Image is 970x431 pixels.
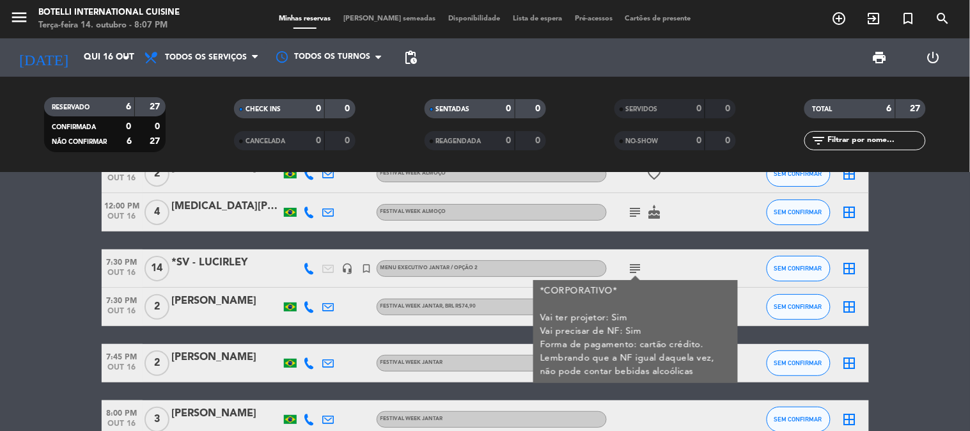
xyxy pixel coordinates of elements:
i: subject [628,261,643,276]
strong: 27 [150,102,162,111]
button: menu [10,8,29,31]
span: TOTAL [812,106,832,113]
i: exit_to_app [866,11,882,26]
span: print [872,50,888,65]
strong: 0 [725,136,733,145]
div: [PERSON_NAME] [172,349,281,366]
i: border_all [842,412,857,427]
span: 14 [145,256,169,281]
span: SEM CONFIRMAR [774,416,822,423]
i: favorite_border [647,166,662,182]
div: [MEDICAL_DATA][PERSON_NAME] [172,198,281,215]
span: SEM CONFIRMAR [774,208,822,215]
span: SERVIDOS [626,106,658,113]
span: Todos os serviços [165,53,247,62]
span: Pré-acessos [568,15,619,22]
span: [PERSON_NAME] semeadas [337,15,442,22]
span: SENTADAS [436,106,470,113]
span: SEM CONFIRMAR [774,170,822,177]
strong: 0 [316,104,321,113]
div: Terça-feira 14. outubro - 8:07 PM [38,19,180,32]
span: NO-SHOW [626,138,659,145]
strong: 6 [127,137,132,146]
span: FESTIVAL WEEK ALMOÇO [380,209,446,214]
strong: 0 [725,104,733,113]
span: FESTIVAL WEEK JANTAR [380,416,443,421]
span: 7:45 PM [102,349,143,363]
div: [PERSON_NAME] [172,405,281,422]
span: RESERVADO [52,104,90,111]
strong: 27 [150,137,162,146]
i: cake [647,205,662,220]
i: turned_in_not [361,263,373,274]
i: add_circle_outline [832,11,847,26]
span: pending_actions [403,50,418,65]
span: REAGENDADA [436,138,481,145]
i: border_all [842,166,857,182]
span: FESTIVAL WEEK JANTAR [380,360,443,365]
i: [DATE] [10,43,77,72]
strong: 6 [126,102,131,111]
span: out 16 [102,269,143,283]
i: border_all [842,261,857,276]
i: menu [10,8,29,27]
span: out 16 [102,174,143,189]
strong: 0 [506,136,512,145]
span: CANCELADA [246,138,285,145]
strong: 0 [535,104,543,113]
strong: 0 [316,136,321,145]
strong: 0 [696,136,701,145]
div: *CORPORATIVO* Vai ter projetor: Sim Vai precisar de NF: Sim Forma de pagamento: cartão crédito. L... [540,285,731,379]
div: Botelli International Cuisine [38,6,180,19]
input: Filtrar por nome... [826,134,925,148]
div: [PERSON_NAME] [172,293,281,310]
i: filter_list [811,133,826,148]
strong: 0 [535,136,543,145]
i: border_all [842,205,857,220]
span: CONFIRMADA [52,124,96,130]
button: SEM CONFIRMAR [767,200,831,225]
span: SEM CONFIRMAR [774,303,822,310]
span: 2 [145,294,169,320]
strong: 0 [345,104,353,113]
strong: 0 [696,104,701,113]
span: 8:00 PM [102,405,143,419]
i: search [935,11,951,26]
button: SEM CONFIRMAR [767,294,831,320]
span: out 16 [102,363,143,378]
span: Cartões de presente [619,15,698,22]
i: headset_mic [342,263,354,274]
span: NÃO CONFIRMAR [52,139,107,145]
span: CHECK INS [246,106,281,113]
div: *SV - LUCIRLEY [172,255,281,271]
strong: 6 [887,104,892,113]
span: 12:00 PM [102,198,143,212]
span: FESTIVAL WEEK ALMOÇO [380,171,446,176]
span: Minhas reservas [272,15,337,22]
div: LOG OUT [907,38,960,77]
i: border_all [842,299,857,315]
span: out 16 [102,212,143,227]
span: 7:30 PM [102,292,143,307]
i: arrow_drop_down [119,50,134,65]
i: subject [628,205,643,220]
span: SEM CONFIRMAR [774,359,822,366]
i: turned_in_not [901,11,916,26]
span: out 16 [102,307,143,322]
span: SEM CONFIRMAR [774,265,822,272]
button: SEM CONFIRMAR [767,161,831,187]
span: MENU EXECUTIVO JANTAR / OPÇÃO 2 [380,265,478,270]
button: SEM CONFIRMAR [767,350,831,376]
span: 7:30 PM [102,254,143,269]
span: 4 [145,200,169,225]
i: border_all [842,356,857,371]
strong: 0 [506,104,512,113]
span: , BRL R$74,90 [443,304,476,309]
i: power_settings_new [926,50,941,65]
span: 2 [145,161,169,187]
button: SEM CONFIRMAR [767,256,831,281]
span: Disponibilidade [442,15,506,22]
strong: 27 [911,104,923,113]
strong: 0 [345,136,353,145]
span: 2 [145,350,169,376]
